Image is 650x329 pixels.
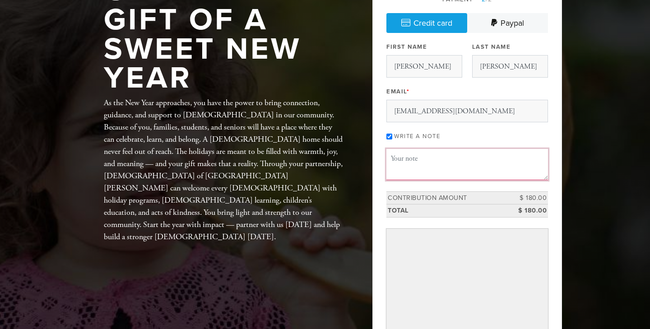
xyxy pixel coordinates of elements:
[104,97,343,243] div: As the New Year approaches, you have the power to bring connection, guidance, and support to [DEM...
[386,88,409,96] label: Email
[386,191,507,204] td: Contribution Amount
[394,133,440,140] label: Write a note
[507,191,548,204] td: $ 180.00
[386,13,467,33] a: Credit card
[386,43,427,51] label: First Name
[407,88,410,95] span: This field is required.
[472,43,511,51] label: Last Name
[386,204,507,218] td: Total
[507,204,548,218] td: $ 180.00
[467,13,548,33] a: Paypal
